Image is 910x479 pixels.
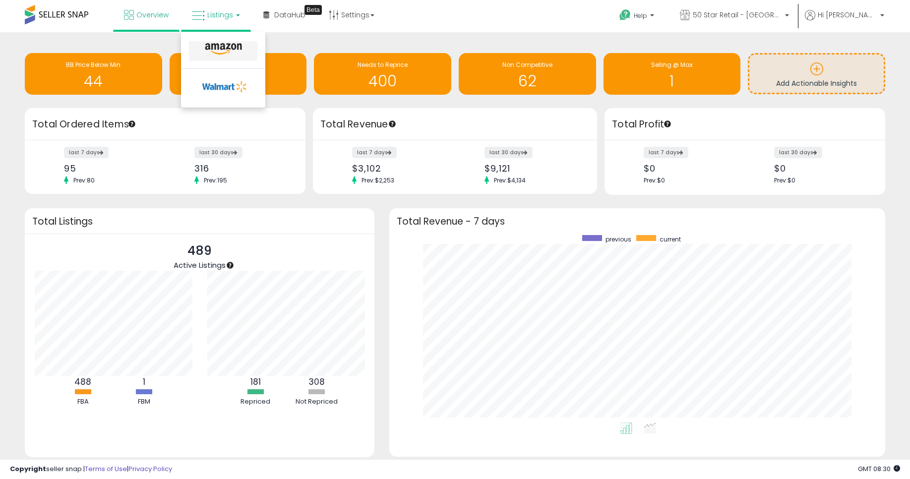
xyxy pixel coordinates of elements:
[170,53,307,95] a: Inventory Age 51
[226,397,285,407] div: Repriced
[194,163,288,174] div: 316
[644,176,665,184] span: Prev: $0
[644,147,688,158] label: last 7 days
[136,10,169,20] span: Overview
[489,176,531,184] span: Prev: $4,134
[143,376,145,388] b: 1
[693,10,782,20] span: 50 Star Retail - [GEOGRAPHIC_DATA]
[749,55,884,93] a: Add Actionable Insights
[464,73,591,89] h1: 62
[805,10,884,32] a: Hi [PERSON_NAME]
[25,53,162,95] a: BB Price Below Min 44
[32,118,298,131] h3: Total Ordered Items
[606,235,631,243] span: previous
[66,60,121,69] span: BB Price Below Min
[485,163,580,174] div: $9,121
[611,1,664,32] a: Help
[485,147,533,158] label: last 30 days
[459,53,596,95] a: Non Competitive 62
[319,73,446,89] h1: 400
[774,147,822,158] label: last 30 days
[64,147,109,158] label: last 7 days
[502,60,552,69] span: Non Competitive
[308,376,325,388] b: 308
[175,73,302,89] h1: 51
[352,163,447,174] div: $3,102
[10,465,172,474] div: seller snap | |
[604,53,741,95] a: Selling @ Max 1
[651,60,693,69] span: Selling @ Max
[30,73,157,89] h1: 44
[612,118,878,131] h3: Total Profit
[226,261,235,270] div: Tooltip anchor
[619,9,631,21] i: Get Help
[74,376,91,388] b: 488
[174,241,226,260] p: 489
[53,397,113,407] div: FBA
[314,53,451,95] a: Needs to Reprice 400
[174,260,226,270] span: Active Listings
[358,60,408,69] span: Needs to Reprice
[287,397,346,407] div: Not Repriced
[660,235,681,243] span: current
[194,147,243,158] label: last 30 days
[127,120,136,128] div: Tooltip anchor
[663,120,672,128] div: Tooltip anchor
[858,464,900,474] span: 2025-10-14 08:30 GMT
[114,397,174,407] div: FBM
[320,118,590,131] h3: Total Revenue
[250,376,261,388] b: 181
[10,464,46,474] strong: Copyright
[274,10,305,20] span: DataHub
[64,163,158,174] div: 95
[634,11,647,20] span: Help
[818,10,877,20] span: Hi [PERSON_NAME]
[774,163,868,174] div: $0
[352,147,397,158] label: last 7 days
[128,464,172,474] a: Privacy Policy
[644,163,737,174] div: $0
[304,5,322,15] div: Tooltip anchor
[776,78,857,88] span: Add Actionable Insights
[774,176,795,184] span: Prev: $0
[68,176,100,184] span: Prev: 80
[199,176,232,184] span: Prev: 195
[85,464,127,474] a: Terms of Use
[357,176,399,184] span: Prev: $2,253
[32,218,367,225] h3: Total Listings
[397,218,878,225] h3: Total Revenue - 7 days
[608,73,736,89] h1: 1
[388,120,397,128] div: Tooltip anchor
[207,10,233,20] span: Listings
